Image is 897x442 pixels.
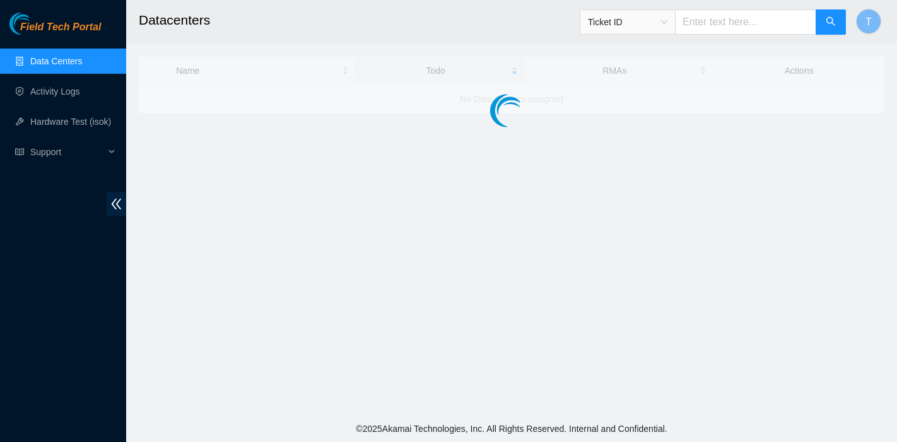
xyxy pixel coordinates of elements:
[30,56,82,66] a: Data Centers
[30,139,105,165] span: Support
[865,14,872,30] span: T
[30,117,111,127] a: Hardware Test (isok)
[107,192,126,216] span: double-left
[9,13,64,35] img: Akamai Technologies
[588,13,667,32] span: Ticket ID
[816,9,846,35] button: search
[856,9,881,34] button: T
[9,23,101,39] a: Akamai TechnologiesField Tech Portal
[675,9,816,35] input: Enter text here...
[126,416,897,442] footer: © 2025 Akamai Technologies, Inc. All Rights Reserved. Internal and Confidential.
[826,16,836,28] span: search
[30,86,80,96] a: Activity Logs
[15,148,24,156] span: read
[20,21,101,33] span: Field Tech Portal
